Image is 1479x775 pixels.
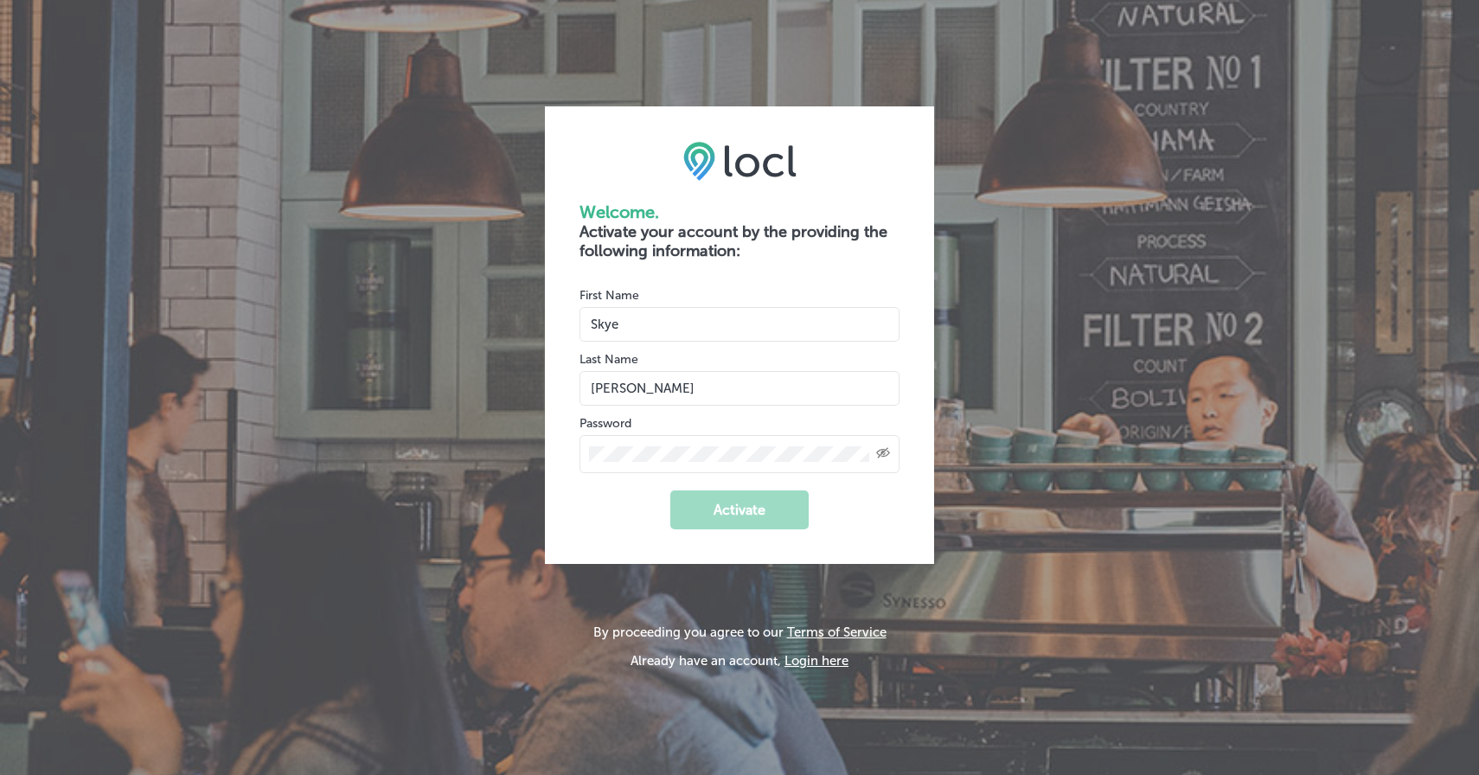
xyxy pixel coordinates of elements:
[579,416,631,431] label: Password
[593,653,887,669] p: Already have an account,
[876,446,890,462] span: Toggle password visibility
[579,222,900,260] h2: Activate your account by the providing the following information:
[670,490,809,529] button: Activate
[784,653,848,669] button: Login here
[579,288,639,303] label: First Name
[787,624,887,640] a: Terms of Service
[683,141,797,181] img: LOCL logo
[579,352,638,367] label: Last Name
[593,624,887,640] p: By proceeding you agree to our
[579,202,900,222] h1: Welcome.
